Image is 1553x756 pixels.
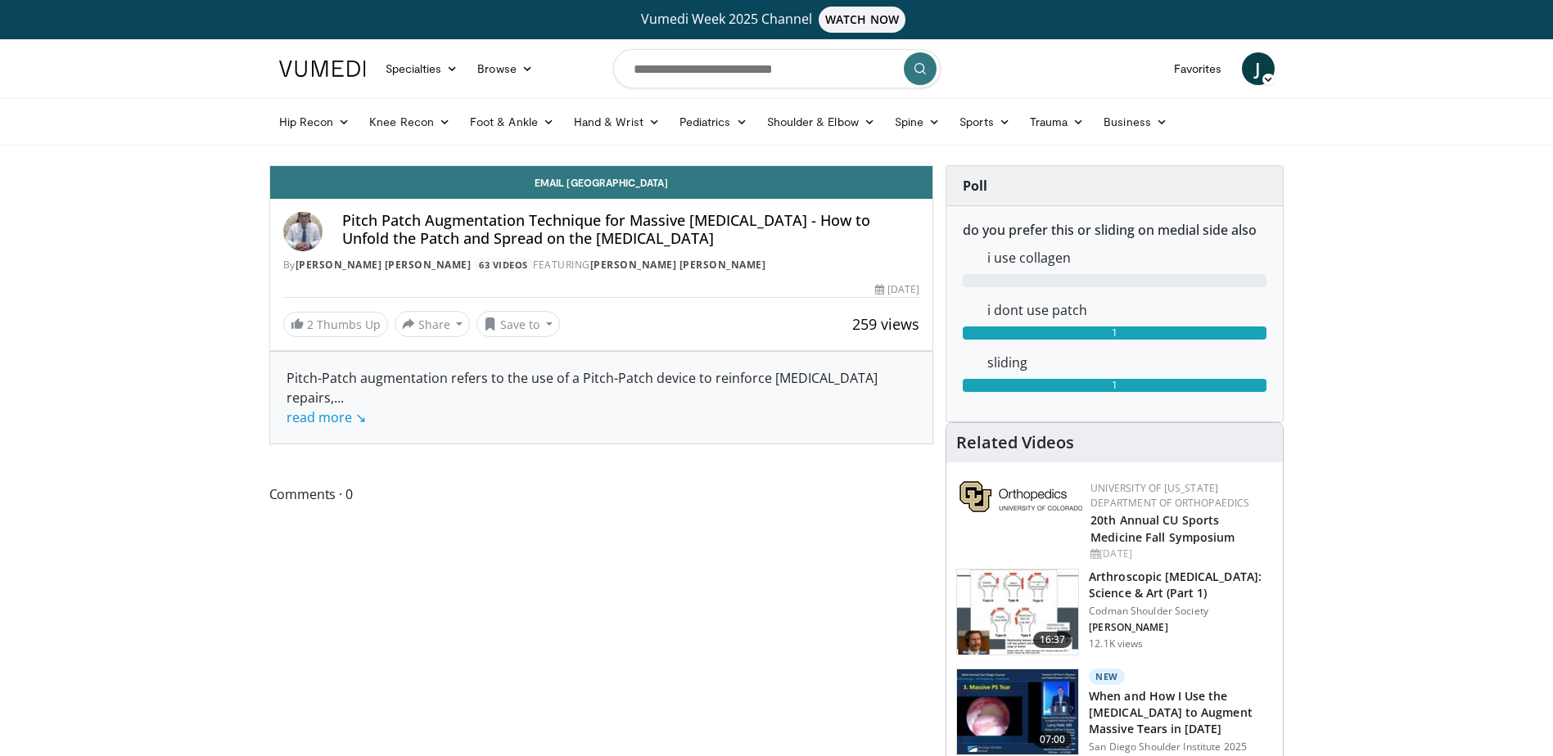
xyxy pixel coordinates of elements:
[287,368,917,427] div: Pitch-Patch augmentation refers to the use of a Pitch-Patch device to reinforce [MEDICAL_DATA] re...
[963,379,1266,392] div: 1
[1020,106,1095,138] a: Trauma
[1033,731,1072,748] span: 07:00
[1033,632,1072,648] span: 16:37
[1089,605,1273,618] p: Codman Shoulder Society
[269,106,360,138] a: Hip Recon
[819,7,905,33] span: WATCH NOW
[757,106,885,138] a: Shoulder & Elbow
[376,52,468,85] a: Specialties
[359,106,460,138] a: Knee Recon
[307,317,314,332] span: 2
[590,258,766,272] a: [PERSON_NAME] [PERSON_NAME]
[467,52,543,85] a: Browse
[670,106,757,138] a: Pediatrics
[1089,637,1143,650] p: 12.1K views
[279,61,366,77] img: VuMedi Logo
[963,326,1266,340] div: 1
[296,258,472,272] a: [PERSON_NAME] [PERSON_NAME]
[283,258,920,272] div: By FEATURING
[1089,668,1125,685] p: New
[885,106,950,138] a: Spine
[875,282,919,297] div: [DATE]
[957,669,1078,754] img: bb5e53e6-f191-420d-8cc3-3697f5341a0d.150x105_q85_crop-smart_upscale.jpg
[1089,740,1273,754] p: San Diego Shoulder Institute 2025
[975,353,1279,372] dd: sliding
[957,569,1078,655] img: 83a4a6a0-2498-4462-a6c6-c2fb0fff2d55.150x105_q85_crop-smart_upscale.jpg
[342,212,920,247] h4: Pitch Patch Augmentation Technique for Massive [MEDICAL_DATA] - How to Unfold the Patch and Sprea...
[395,311,471,337] button: Share
[950,106,1020,138] a: Sports
[1090,547,1270,561] div: [DATE]
[476,311,560,337] button: Save to
[1089,621,1273,634] p: [PERSON_NAME]
[1089,688,1273,737] h3: When and How I Use the [MEDICAL_DATA] to Augment Massive Tears in [DATE]
[613,49,941,88] input: Search topics, interventions
[474,258,534,272] a: 63 Videos
[1090,512,1235,545] a: 20th Annual CU Sports Medicine Fall Symposium
[963,177,987,195] strong: Poll
[956,569,1273,655] a: 16:37 Arthroscopic [MEDICAL_DATA]: Science & Art (Part 1) Codman Shoulder Society [PERSON_NAME] 1...
[963,223,1266,238] h6: do you prefer this or sliding on medial side also
[975,248,1279,268] dd: i use collagen
[283,212,323,251] img: Avatar
[283,312,388,337] a: 2 Thumbs Up
[959,481,1082,512] img: 355603a8-37da-49b6-856f-e00d7e9307d3.png.150x105_q85_autocrop_double_scale_upscale_version-0.2.png
[975,300,1279,320] dd: i dont use patch
[1090,481,1249,510] a: University of [US_STATE] Department of Orthopaedics
[956,433,1074,452] h4: Related Videos
[1089,569,1273,601] h3: Arthroscopic [MEDICAL_DATA]: Science & Art (Part 1)
[269,484,934,505] span: Comments 0
[852,314,919,334] span: 259 views
[270,166,933,199] a: Email [GEOGRAPHIC_DATA]
[287,408,366,426] a: read more ↘
[282,7,1272,33] a: Vumedi Week 2025 ChannelWATCH NOW
[460,106,564,138] a: Foot & Ankle
[1164,52,1232,85] a: Favorites
[1094,106,1177,138] a: Business
[1242,52,1275,85] a: J
[564,106,670,138] a: Hand & Wrist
